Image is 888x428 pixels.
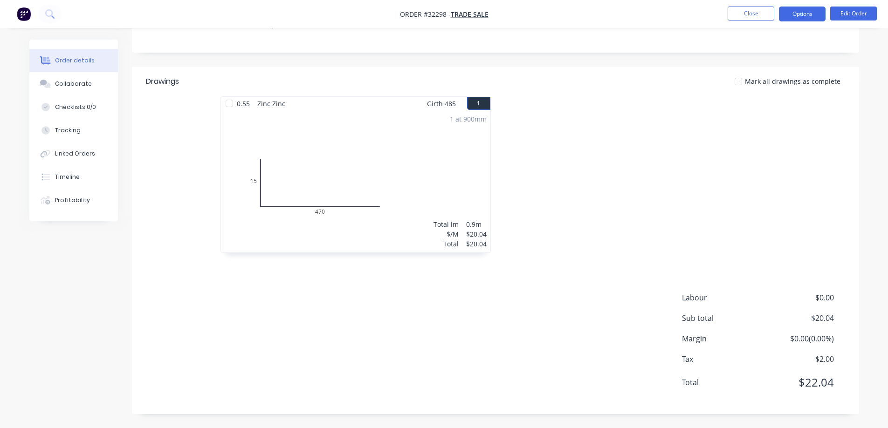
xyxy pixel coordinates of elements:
[29,49,118,72] button: Order details
[434,219,459,229] div: Total lm
[466,239,487,249] div: $20.04
[450,114,487,124] div: 1 at 900mm
[29,189,118,212] button: Profitability
[55,149,95,158] div: Linked Orders
[682,292,765,303] span: Labour
[466,219,487,229] div: 0.9m
[764,292,833,303] span: $0.00
[830,7,877,20] button: Edit Order
[682,377,765,388] span: Total
[400,10,451,19] span: Order #32298 -
[29,72,118,95] button: Collaborate
[233,97,254,110] span: 0.55
[728,7,774,20] button: Close
[29,95,118,119] button: Checklists 0/0
[146,76,179,87] div: Drawings
[682,333,765,344] span: Margin
[55,173,80,181] div: Timeline
[764,313,833,324] span: $20.04
[764,353,833,365] span: $2.00
[55,103,96,111] div: Checklists 0/0
[55,126,81,135] div: Tracking
[17,7,31,21] img: Factory
[745,76,840,86] span: Mark all drawings as complete
[434,229,459,239] div: $/M
[29,165,118,189] button: Timeline
[55,80,92,88] div: Collaborate
[221,110,490,252] div: 0154701 at 900mmTotal lm$/MTotal0.9m$20.04$20.04
[29,142,118,165] button: Linked Orders
[466,229,487,239] div: $20.04
[682,353,765,365] span: Tax
[764,333,833,344] span: $0.00 ( 0.00 %)
[682,313,765,324] span: Sub total
[55,196,90,204] div: Profitability
[467,97,490,110] button: 1
[779,7,826,21] button: Options
[427,97,456,110] span: Girth 485
[764,374,833,391] span: $22.04
[434,239,459,249] div: Total
[55,56,95,65] div: Order details
[254,97,289,110] span: Zinc Zinc
[29,119,118,142] button: Tracking
[451,10,489,19] a: TRADE SALE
